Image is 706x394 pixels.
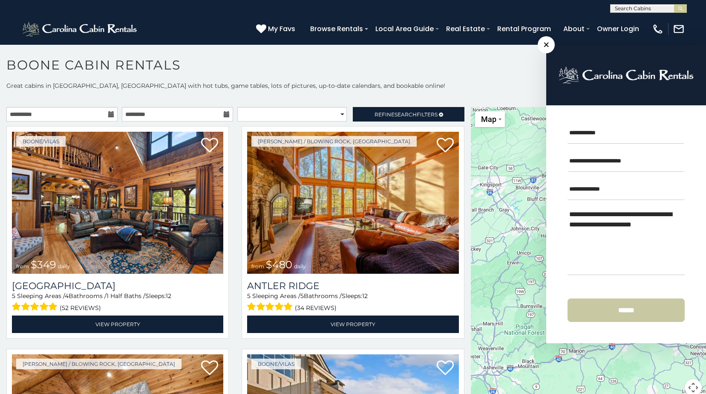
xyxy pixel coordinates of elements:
h3: Diamond Creek Lodge [12,280,223,292]
a: Add to favorites [437,359,454,377]
button: Change map style [475,111,505,127]
a: [GEOGRAPHIC_DATA] [12,280,223,292]
span: $480 [266,258,292,271]
span: My Favs [268,23,295,34]
span: from [16,263,29,269]
span: 4 [65,292,69,300]
span: 12 [362,292,368,300]
span: (34 reviews) [295,302,337,313]
span: daily [58,263,70,269]
a: About [559,21,589,36]
span: Map [481,115,496,124]
span: Refine Filters [375,111,438,118]
span: × [538,36,555,53]
span: 5 [247,292,251,300]
img: logo [559,66,694,84]
a: Browse Rentals [306,21,367,36]
span: from [251,263,264,269]
span: 5 [300,292,304,300]
span: $349 [31,258,56,271]
span: Search [395,111,417,118]
a: Owner Login [593,21,643,36]
a: Real Estate [442,21,489,36]
span: (52 reviews) [60,302,101,313]
img: mail-regular-white.png [673,23,685,35]
a: Boone/Vilas [251,359,301,369]
a: Add to favorites [437,137,454,155]
a: Boone/Vilas [16,136,66,147]
a: Diamond Creek Lodge from $349 daily [12,132,223,274]
a: Antler Ridge [247,280,458,292]
div: Sleeping Areas / Bathrooms / Sleeps: [12,292,223,313]
span: 12 [166,292,171,300]
img: Antler Ridge [247,132,458,274]
span: 5 [12,292,15,300]
a: [PERSON_NAME] / Blowing Rock, [GEOGRAPHIC_DATA] [16,359,182,369]
a: Antler Ridge from $480 daily [247,132,458,274]
a: Rental Program [493,21,555,36]
a: View Property [247,316,458,333]
a: Local Area Guide [371,21,438,36]
span: 1 Half Baths / [107,292,145,300]
a: RefineSearchFilters [353,107,464,122]
img: Diamond Creek Lodge [12,132,223,274]
div: Sleeping Areas / Bathrooms / Sleeps: [247,292,458,313]
span: daily [294,263,306,269]
a: [PERSON_NAME] / Blowing Rock, [GEOGRAPHIC_DATA] [251,136,417,147]
a: My Favs [256,23,297,35]
img: White-1-2.png [21,20,139,38]
a: Add to favorites [201,359,218,377]
img: phone-regular-white.png [652,23,664,35]
a: View Property [12,316,223,333]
